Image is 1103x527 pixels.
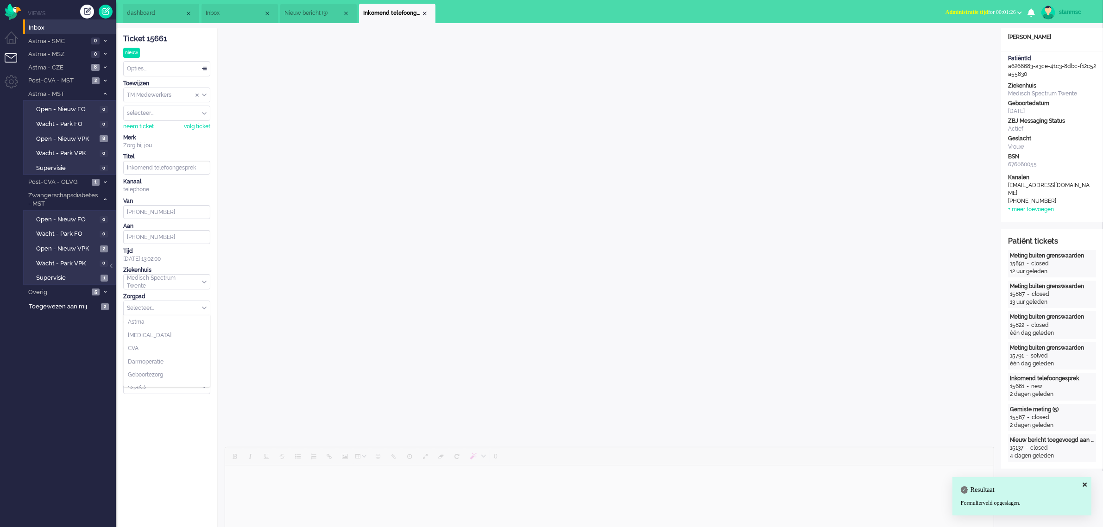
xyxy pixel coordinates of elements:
span: 0 [100,231,108,238]
div: Meting buiten grenswaarden [1010,344,1094,352]
div: [EMAIL_ADDRESS][DOMAIN_NAME] [1008,182,1091,197]
li: Admin menu [5,75,25,96]
span: Inbox [29,24,116,32]
div: volg ticket [184,123,210,131]
a: Supervisie 1 [27,272,115,282]
div: Meting buiten grenswaarden [1010,252,1094,260]
span: Astma - CZE [27,63,88,72]
li: 15661 [359,4,435,23]
div: [DATE] [1008,107,1096,115]
div: Inkomend telefoongesprek [1010,375,1094,383]
div: Zorgpad [123,293,210,301]
a: Inbox [27,22,116,32]
span: 0 [100,216,108,223]
div: één dag geleden [1010,329,1094,337]
div: telephone [123,186,210,194]
a: Wacht - Park FO 0 [27,228,115,238]
span: 0 [100,260,108,267]
span: Toegewezen aan mij [29,302,98,311]
div: Assign User [123,106,210,121]
span: Astma - MST [27,90,99,99]
span: Open - Nieuw FO [36,215,97,224]
div: [PERSON_NAME] [1001,33,1103,41]
div: + meer toevoegen [1008,206,1054,213]
div: 15891 [1010,260,1024,268]
div: 12 uur geleden [1010,268,1094,276]
div: Meting buiten grenswaarden [1010,282,1094,290]
span: Post-CVA - OLVG [27,178,89,187]
span: 1 [101,275,108,282]
button: Administratie tijdfor 00:01:26 [940,6,1027,19]
div: Ziekenhuis [1008,82,1096,90]
span: Supervisie [36,274,98,282]
li: Geboortezorg [124,368,210,382]
li: Dashboard menu [5,31,25,52]
a: Omnidesk [5,6,21,13]
div: Aan [123,222,210,230]
div: 15137 [1010,444,1023,452]
div: a6266683-a3ce-41c3-8dbc-f12c52a55830 [1001,55,1103,78]
span: Astma - MSZ [27,50,88,59]
span: Wacht - Park FO [36,120,97,129]
div: closed [1031,321,1049,329]
li: Hartfalen [124,382,210,395]
a: Open - Nieuw FO 0 [27,214,115,224]
div: één dag geleden [1010,360,1094,368]
div: Geboortedatum [1008,100,1096,107]
div: Van [123,197,210,205]
div: Select Tags [123,379,210,395]
li: Tickets menu [5,53,25,74]
div: Ticket 15661 [123,34,210,44]
div: 15887 [1010,290,1025,298]
span: 0 [100,121,108,128]
span: 8 [100,135,108,142]
span: Open - Nieuw FO [36,105,97,114]
span: 0 [100,106,108,113]
li: CVA [124,342,210,355]
body: Rich Text Area. Press ALT-0 for help. [4,4,765,20]
div: - [1024,352,1031,360]
div: Meting buiten grenswaarden [1010,313,1094,321]
span: Wacht - Park FO [36,230,97,238]
span: CVA [128,345,139,352]
div: Titel [123,153,210,161]
span: 0 [91,38,100,44]
div: nieuw [123,48,140,58]
input: +31612345678 [123,230,210,244]
span: [MEDICAL_DATA] [128,332,171,339]
div: closed [1032,290,1049,298]
a: Wacht - Park VPK 0 [27,148,115,158]
span: Supervisie [36,164,97,173]
div: Gemiste meting (5) [1010,406,1094,414]
span: 2 [100,245,108,252]
span: 5 [92,289,100,295]
div: 2 dagen geleden [1010,390,1094,398]
div: - [1025,414,1032,421]
div: Formulierveld opgeslagen. [961,499,1083,507]
div: Close tab [342,10,350,17]
span: Hartfalen [128,384,152,392]
div: Vrouw [1008,143,1096,151]
div: - [1025,290,1032,298]
span: Nieuw bericht (3) [284,9,342,17]
div: new [1031,383,1042,390]
span: Inkomend telefoongesprek [363,9,421,17]
div: Tijd [123,247,210,255]
a: Open - Nieuw VPK 2 [27,243,115,253]
span: Zwangerschapsdiabetes - MST [27,191,99,208]
img: avatar [1041,6,1055,19]
li: COPD [124,329,210,342]
span: 0 [100,150,108,157]
span: Geboortezorg [128,371,163,379]
span: Inbox [206,9,264,17]
span: Wacht - Park VPK [36,259,97,268]
li: Darmoperatie [124,355,210,369]
div: Creëer ticket [80,5,94,19]
div: - [1024,260,1031,268]
span: 8 [91,64,100,71]
div: Medisch Spectrum Twente [1008,90,1096,98]
li: View [202,4,278,23]
span: Post-CVA - MST [27,76,89,85]
a: Quick Ticket [99,5,113,19]
div: Merk [123,134,210,142]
